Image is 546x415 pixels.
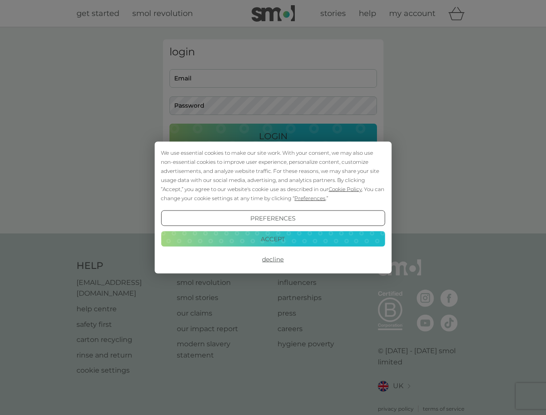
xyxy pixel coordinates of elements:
[161,148,385,203] div: We use essential cookies to make our site work. With your consent, we may also use non-essential ...
[161,231,385,246] button: Accept
[161,252,385,267] button: Decline
[294,195,326,201] span: Preferences
[154,142,391,274] div: Cookie Consent Prompt
[161,211,385,226] button: Preferences
[329,186,362,192] span: Cookie Policy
